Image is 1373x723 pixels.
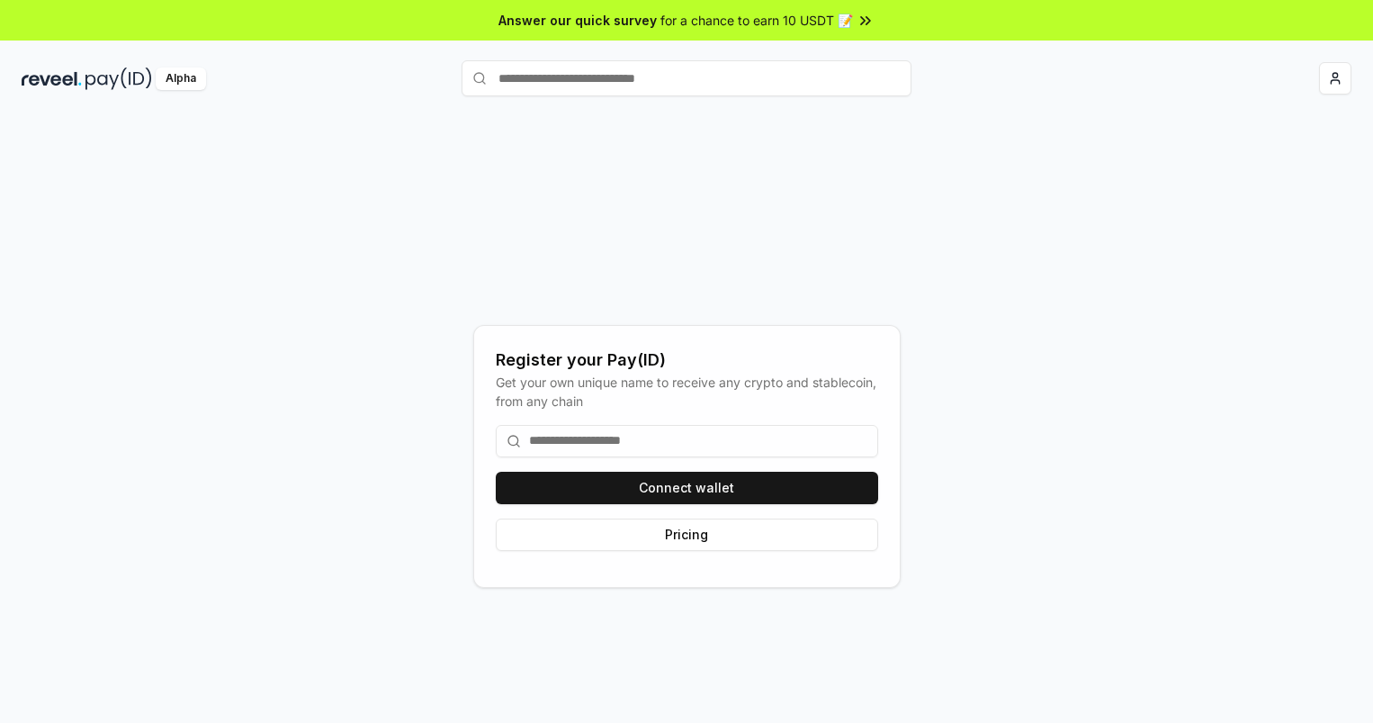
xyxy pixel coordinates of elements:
span: for a chance to earn 10 USDT 📝 [660,11,853,30]
button: Pricing [496,519,878,551]
div: Get your own unique name to receive any crypto and stablecoin, from any chain [496,373,878,411]
img: pay_id [85,68,152,90]
div: Alpha [156,68,206,90]
img: reveel_dark [22,68,82,90]
button: Connect wallet [496,472,878,504]
div: Register your Pay(ID) [496,348,878,373]
span: Answer our quick survey [498,11,657,30]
